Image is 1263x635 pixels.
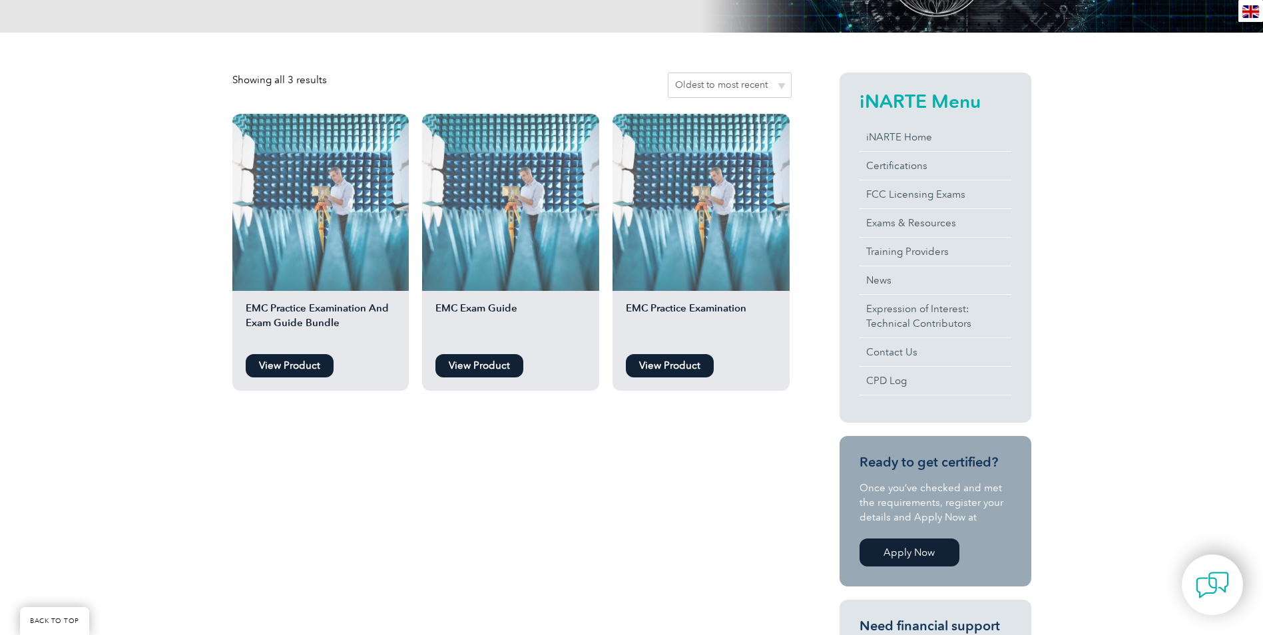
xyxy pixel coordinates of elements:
[860,266,1011,294] a: News
[232,301,409,347] h2: EMC Practice Examination And Exam Guide Bundle
[860,91,1011,112] h2: iNARTE Menu
[232,114,409,291] img: EMC Practice Examination And Exam Guide Bundle
[860,238,1011,266] a: Training Providers
[20,607,89,635] a: BACK TO TOP
[613,114,790,291] img: EMC Practice Examination
[246,354,334,377] a: View Product
[232,73,327,87] p: Showing all 3 results
[626,354,714,377] a: View Product
[860,152,1011,180] a: Certifications
[668,73,792,98] select: Shop order
[860,209,1011,237] a: Exams & Resources
[860,295,1011,337] a: Expression of Interest:Technical Contributors
[613,114,790,347] a: EMC Practice Examination
[613,301,790,347] h2: EMC Practice Examination
[422,114,599,347] a: EMC Exam Guide
[860,538,959,566] a: Apply Now
[860,180,1011,208] a: FCC Licensing Exams
[232,114,409,347] a: EMC Practice Examination And Exam Guide Bundle
[435,354,523,377] a: View Product
[860,454,1011,471] h3: Ready to get certified?
[860,481,1011,525] p: Once you’ve checked and met the requirements, register your details and Apply Now at
[422,301,599,347] h2: EMC Exam Guide
[422,114,599,291] img: EMC Exam Guide
[860,123,1011,151] a: iNARTE Home
[860,338,1011,366] a: Contact Us
[860,367,1011,395] a: CPD Log
[1242,5,1259,18] img: en
[1196,568,1229,602] img: contact-chat.png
